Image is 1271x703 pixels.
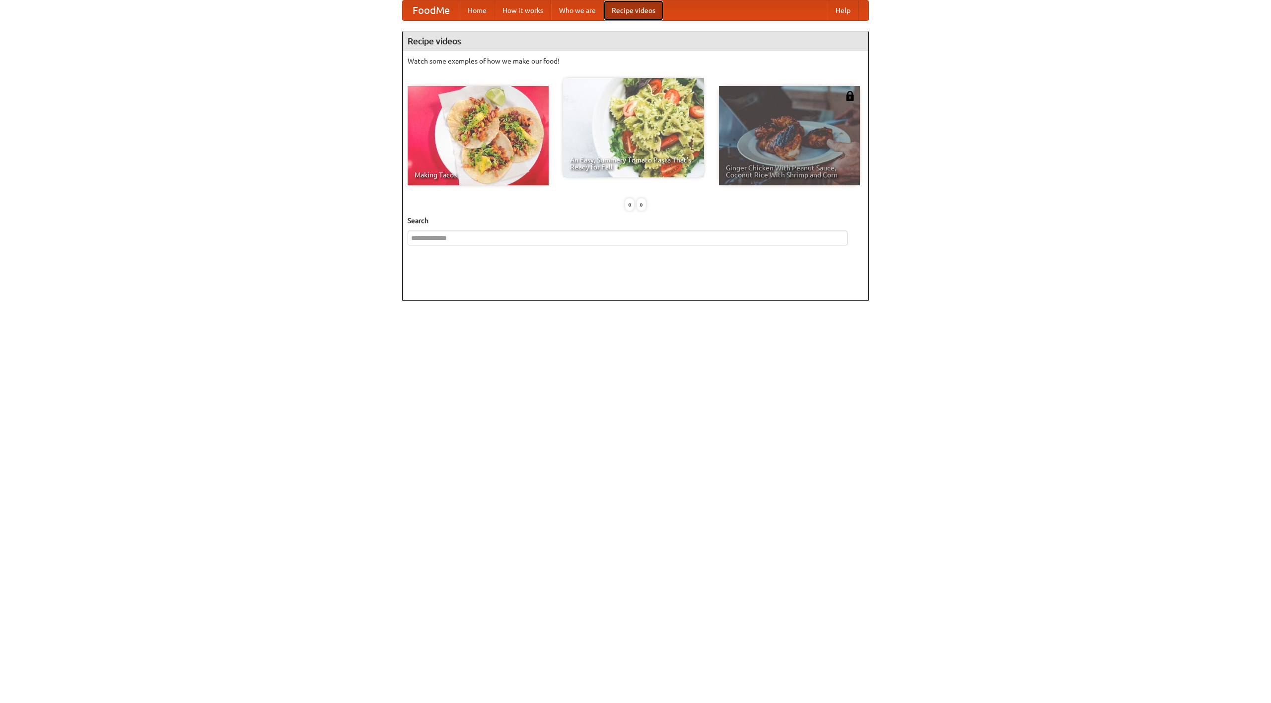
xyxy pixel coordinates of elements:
a: Recipe videos [604,0,663,20]
span: An Easy, Summery Tomato Pasta That's Ready for Fall [570,156,697,170]
h5: Search [408,216,863,226]
a: An Easy, Summery Tomato Pasta That's Ready for Fall [563,78,704,177]
h4: Recipe videos [403,31,868,51]
a: Help [828,0,858,20]
div: « [625,198,634,211]
img: 483408.png [845,91,855,101]
a: Home [460,0,494,20]
div: » [637,198,646,211]
a: How it works [494,0,551,20]
a: FoodMe [403,0,460,20]
p: Watch some examples of how we make our food! [408,56,863,66]
a: Who we are [551,0,604,20]
a: Making Tacos [408,86,549,185]
span: Making Tacos [415,171,542,178]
